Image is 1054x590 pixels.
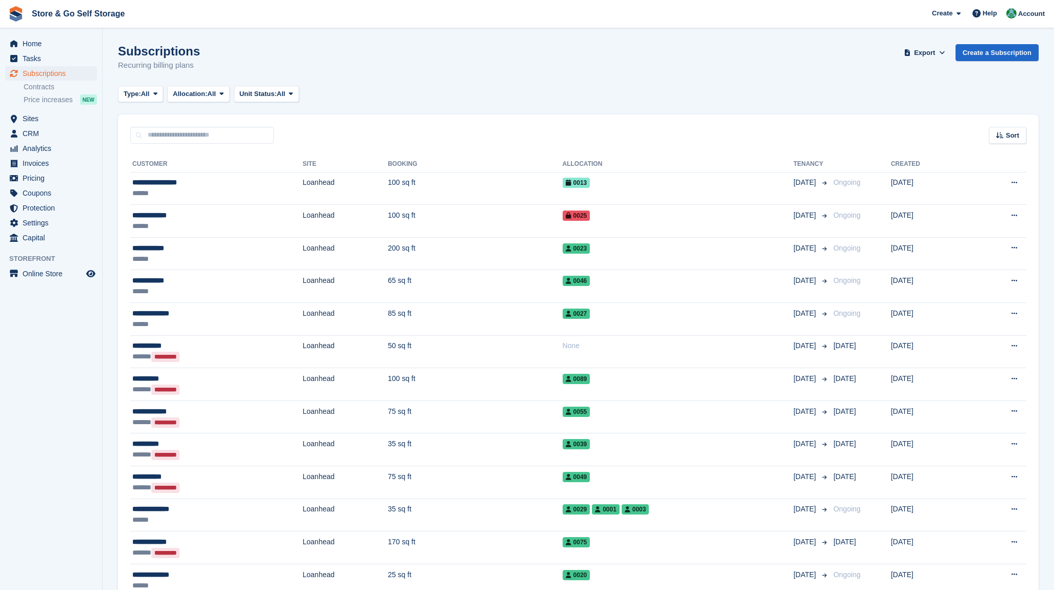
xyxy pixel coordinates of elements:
a: Store & Go Self Storage [28,5,129,22]
span: Online Store [23,267,84,281]
div: NEW [80,94,97,105]
img: stora-icon-8386f47178a22dfd0bd8f6a31ec36ba5ce8667c1dd55bd0f319d3a0aa187defe.svg [8,6,24,22]
td: Loanhead [303,531,388,564]
button: Allocation: All [167,86,230,103]
a: menu [5,267,97,281]
td: 65 sq ft [388,270,562,303]
span: Create [932,8,952,18]
span: [DATE] [793,406,818,417]
td: Loanhead [303,335,388,368]
td: 170 sq ft [388,531,562,564]
span: Analytics [23,141,84,156]
span: 0020 [563,570,590,580]
span: 0046 [563,276,590,286]
th: Allocation [563,156,793,173]
th: Site [303,156,388,173]
a: menu [5,216,97,230]
td: Loanhead [303,172,388,205]
td: Loanhead [303,499,388,531]
td: [DATE] [891,531,969,564]
td: Loanhead [303,466,388,499]
span: Ongoing [833,309,861,317]
span: 0003 [622,504,649,515]
span: [DATE] [793,308,818,319]
span: [DATE] [793,340,818,351]
span: Unit Status: [240,89,277,99]
span: Ongoing [833,211,861,219]
button: Unit Status: All [234,86,299,103]
td: [DATE] [891,270,969,303]
a: Create a Subscription [956,44,1039,61]
span: 0049 [563,472,590,482]
span: 0025 [563,211,590,221]
td: 75 sq ft [388,401,562,433]
span: Pricing [23,171,84,185]
span: CRM [23,126,84,141]
td: [DATE] [891,335,969,368]
td: 35 sq ft [388,499,562,531]
a: menu [5,51,97,66]
span: [DATE] [833,374,856,383]
a: Contracts [24,82,97,92]
button: Type: All [118,86,163,103]
span: 0013 [563,178,590,188]
span: [DATE] [833,538,856,546]
span: 0029 [563,504,590,515]
td: [DATE] [891,205,969,238]
td: [DATE] [891,172,969,205]
td: [DATE] [891,368,969,401]
td: 200 sq ft [388,237,562,270]
span: [DATE] [793,569,818,580]
span: Ongoing [833,244,861,252]
td: Loanhead [303,303,388,336]
td: [DATE] [891,499,969,531]
a: menu [5,126,97,141]
th: Created [891,156,969,173]
th: Tenancy [793,156,829,173]
td: 100 sq ft [388,205,562,238]
span: [DATE] [793,177,818,188]
a: menu [5,156,97,170]
span: All [141,89,150,99]
a: menu [5,186,97,200]
span: Export [914,48,935,58]
span: 0075 [563,537,590,547]
span: Help [983,8,997,18]
td: [DATE] [891,303,969,336]
span: [DATE] [793,504,818,515]
span: Ongoing [833,570,861,579]
span: [DATE] [833,341,856,350]
td: Loanhead [303,270,388,303]
span: Allocation: [173,89,207,99]
td: [DATE] [891,433,969,466]
td: 100 sq ft [388,368,562,401]
span: 0027 [563,309,590,319]
h1: Subscriptions [118,44,200,58]
span: Capital [23,231,84,245]
span: 0089 [563,374,590,384]
span: Account [1018,9,1045,19]
a: menu [5,141,97,156]
a: Price increases NEW [24,94,97,105]
a: menu [5,231,97,245]
span: Sort [1006,130,1019,141]
td: Loanhead [303,401,388,433]
td: Loanhead [303,433,388,466]
span: Ongoing [833,276,861,284]
td: 85 sq ft [388,303,562,336]
td: Loanhead [303,237,388,270]
span: [DATE] [793,243,818,254]
td: [DATE] [891,466,969,499]
span: All [207,89,216,99]
span: Home [23,36,84,51]
td: [DATE] [891,237,969,270]
div: None [563,340,793,351]
a: menu [5,36,97,51]
span: Settings [23,216,84,230]
td: Loanhead [303,368,388,401]
span: 0023 [563,243,590,254]
a: menu [5,111,97,126]
span: Coupons [23,186,84,200]
td: 35 sq ft [388,433,562,466]
span: Ongoing [833,505,861,513]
